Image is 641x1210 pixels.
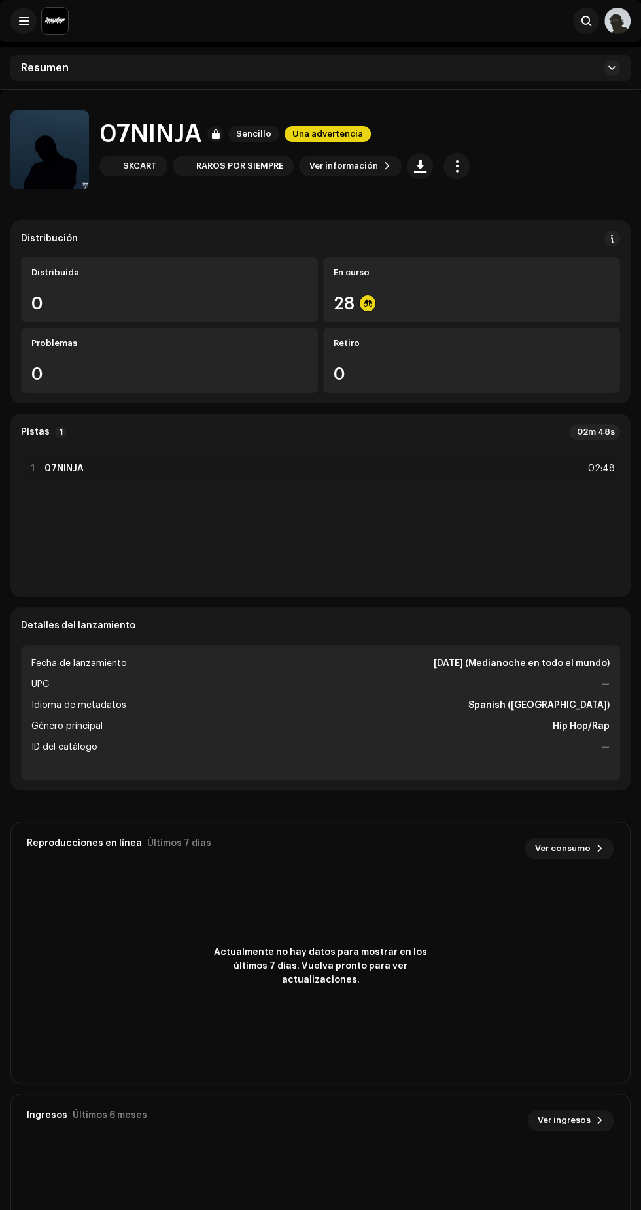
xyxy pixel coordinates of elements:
[27,1110,67,1120] div: Ingresos
[525,838,614,859] button: Ver consumo
[10,110,89,189] img: 2808a333-d226-42ef-a420-ac7f6d1faa7e
[538,1107,591,1134] span: Ver ingresos
[102,158,118,174] img: 476bd516-d769-4fa2-b7e6-36993c452934
[604,8,631,34] img: ed756c74-01e9-49c0-965c-4396312ad3c3
[468,697,610,713] strong: Spanish ([GEOGRAPHIC_DATA])
[31,656,127,671] span: Fecha de lanzamiento
[228,126,279,142] span: Sencillo
[334,338,610,348] div: Retiro
[55,426,67,438] p-badge: 1
[31,697,126,713] span: Idioma de metadatos
[553,718,610,734] strong: Hip Hop/Rap
[31,338,307,348] div: Problemas
[569,424,620,440] div: 02m 48s
[527,1110,614,1131] button: Ver ingresos
[196,161,283,171] div: RAROS POR SIEMPRE
[21,427,50,437] strong: Pistas
[309,153,378,179] span: Ver información
[434,656,610,671] strong: [DATE] (Medianoche en todo el mundo)
[31,739,97,755] span: ID del catálogo
[31,677,49,692] span: UPC
[21,63,69,73] span: Resumen
[44,463,84,474] strong: 07NINJA
[334,267,610,278] div: En curso
[123,161,157,171] div: SKCART
[31,718,103,734] span: Género principal
[535,835,591,862] span: Ver consumo
[203,946,438,987] span: Actualmente no hay datos para mostrar en los últimos 7 días. Vuelva pronto para ver actualizaciones.
[99,120,202,148] h1: 07NINJA
[147,838,211,849] div: Últimos 7 días
[27,838,142,849] div: Reproducciones en línea
[73,1110,147,1120] div: Últimos 6 meses
[21,233,78,244] div: Distribución
[586,461,615,477] div: 02:48
[175,158,191,174] img: 9ff846f5-ab7e-4b57-9d95-b44ae8b18234
[21,620,135,631] strong: Detalles del lanzamiento
[601,739,610,755] strong: —
[285,126,371,142] span: Una advertencia
[31,267,307,278] div: Distribuída
[42,8,68,34] img: 10370c6a-d0e2-4592-b8a2-38f444b0ca44
[601,677,610,692] strong: —
[299,156,402,176] button: Ver información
